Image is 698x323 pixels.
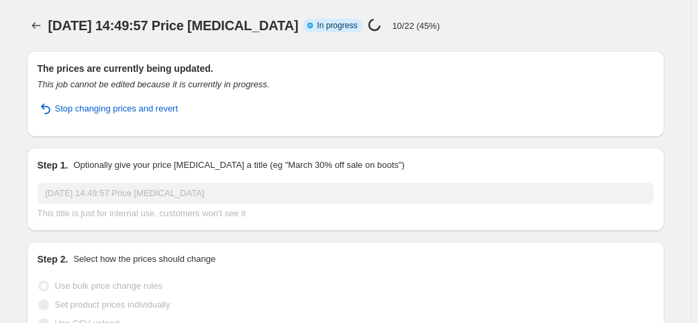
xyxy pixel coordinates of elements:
[27,16,46,35] button: Price change jobs
[38,158,68,172] h2: Step 1.
[38,183,654,204] input: 30% off holiday sale
[38,208,246,218] span: This title is just for internal use, customers won't see it
[38,79,270,89] i: This job cannot be edited because it is currently in progress.
[55,299,170,310] span: Set product prices individually
[38,62,654,75] h2: The prices are currently being updated.
[38,252,68,266] h2: Step 2.
[55,102,179,116] span: Stop changing prices and revert
[392,21,440,31] p: 10/22 (45%)
[55,281,162,291] span: Use bulk price change rules
[73,252,215,266] p: Select how the prices should change
[317,20,357,31] span: In progress
[30,98,187,120] button: Stop changing prices and revert
[73,158,404,172] p: Optionally give your price [MEDICAL_DATA] a title (eg "March 30% off sale on boots")
[48,18,299,33] span: [DATE] 14:49:57 Price [MEDICAL_DATA]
